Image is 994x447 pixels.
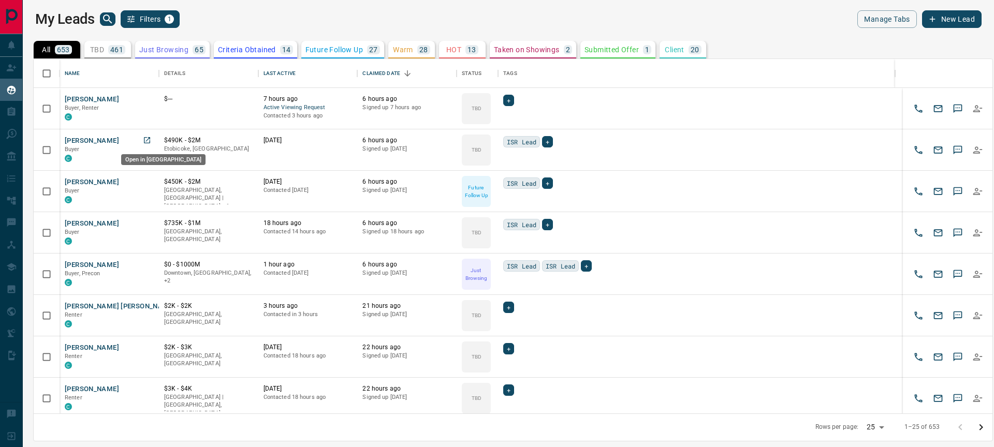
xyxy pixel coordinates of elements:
div: + [503,343,514,354]
svg: Sms [953,145,963,155]
div: Claimed Date [357,59,457,88]
p: [DATE] [264,343,353,352]
div: condos.ca [65,362,72,369]
svg: Call [913,186,924,197]
p: Etobicoke, [GEOGRAPHIC_DATA] [164,145,253,153]
p: 28 [419,46,428,53]
p: Signed up [DATE] [362,352,451,360]
div: Status [462,59,481,88]
button: [PERSON_NAME] [65,260,119,270]
p: All [42,46,50,53]
p: Future Follow Up [305,46,363,53]
button: Manage Tabs [857,10,916,28]
button: Call [911,266,926,282]
p: Toronto [164,186,253,211]
p: 653 [57,46,70,53]
svg: Email [933,352,943,362]
p: Warm [393,46,413,53]
svg: Reallocate [972,186,983,197]
span: ISR Lead [507,178,536,188]
div: Open in [GEOGRAPHIC_DATA] [121,154,206,165]
div: Last Active [258,59,358,88]
p: Signed up [DATE] [362,145,451,153]
span: Buyer [65,229,80,235]
p: $2K - $2K [164,302,253,310]
p: 6 hours ago [362,136,451,145]
span: Renter [65,394,82,401]
div: + [503,384,514,396]
div: + [503,95,514,106]
svg: Email [933,145,943,155]
span: + [584,261,588,271]
button: Call [911,225,926,241]
button: [PERSON_NAME] [65,136,119,146]
p: 6 hours ago [362,260,451,269]
p: TBD [472,105,481,112]
div: Details [159,59,258,88]
p: TBD [472,353,481,361]
span: Renter [65,311,82,318]
p: $2K - $3K [164,343,253,352]
button: Reallocate [970,266,985,282]
button: Email [930,101,946,116]
svg: Call [913,393,924,404]
div: condos.ca [65,155,72,162]
span: Buyer, Renter [65,105,99,111]
p: Contacted 18 hours ago [264,352,353,360]
span: + [507,344,510,354]
p: Contacted 3 hours ago [264,112,353,120]
svg: Email [933,228,943,238]
button: SMS [950,225,966,241]
p: $490K - $2M [164,136,253,145]
svg: Call [913,228,924,238]
span: + [507,385,510,395]
button: Email [930,349,946,365]
span: Renter [65,353,82,360]
p: 27 [369,46,378,53]
p: Signed up 7 hours ago [362,103,451,112]
span: + [507,95,510,106]
button: SMS [950,349,966,365]
p: Rows per page: [815,423,859,431]
span: + [546,178,549,188]
button: Go to next page [971,417,991,438]
p: Signed up 18 hours ago [362,228,451,236]
p: Criteria Obtained [218,46,276,53]
button: search button [100,12,115,26]
div: Tags [503,59,517,88]
svg: Sms [953,393,963,404]
span: Buyer, Precon [65,270,100,277]
div: Last Active [264,59,296,88]
svg: Sms [953,310,963,321]
p: $3K - $4K [164,384,253,393]
div: Name [60,59,159,88]
button: SMS [950,142,966,158]
button: Call [911,349,926,365]
p: 22 hours ago [362,343,451,352]
p: TBD [472,394,481,402]
button: Email [930,142,946,158]
svg: Sms [953,103,963,114]
div: condos.ca [65,237,72,245]
div: Name [65,59,80,88]
p: 1 hour ago [264,260,353,269]
div: condos.ca [65,279,72,286]
svg: Sms [953,228,963,238]
p: 6 hours ago [362,177,451,186]
svg: Call [913,145,924,155]
button: Reallocate [970,184,985,199]
button: SMS [950,184,966,199]
span: ISR Lead [507,261,536,271]
button: Reallocate [970,308,985,323]
p: Future Follow Up [463,184,490,199]
svg: Reallocate [972,310,983,321]
span: Buyer [65,146,80,153]
button: Email [930,391,946,406]
span: + [507,302,510,312]
button: New Lead [922,10,982,28]
span: ISR Lead [546,261,575,271]
button: Email [930,225,946,241]
svg: Reallocate [972,228,983,238]
p: Signed up [DATE] [362,186,451,195]
div: condos.ca [65,196,72,203]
